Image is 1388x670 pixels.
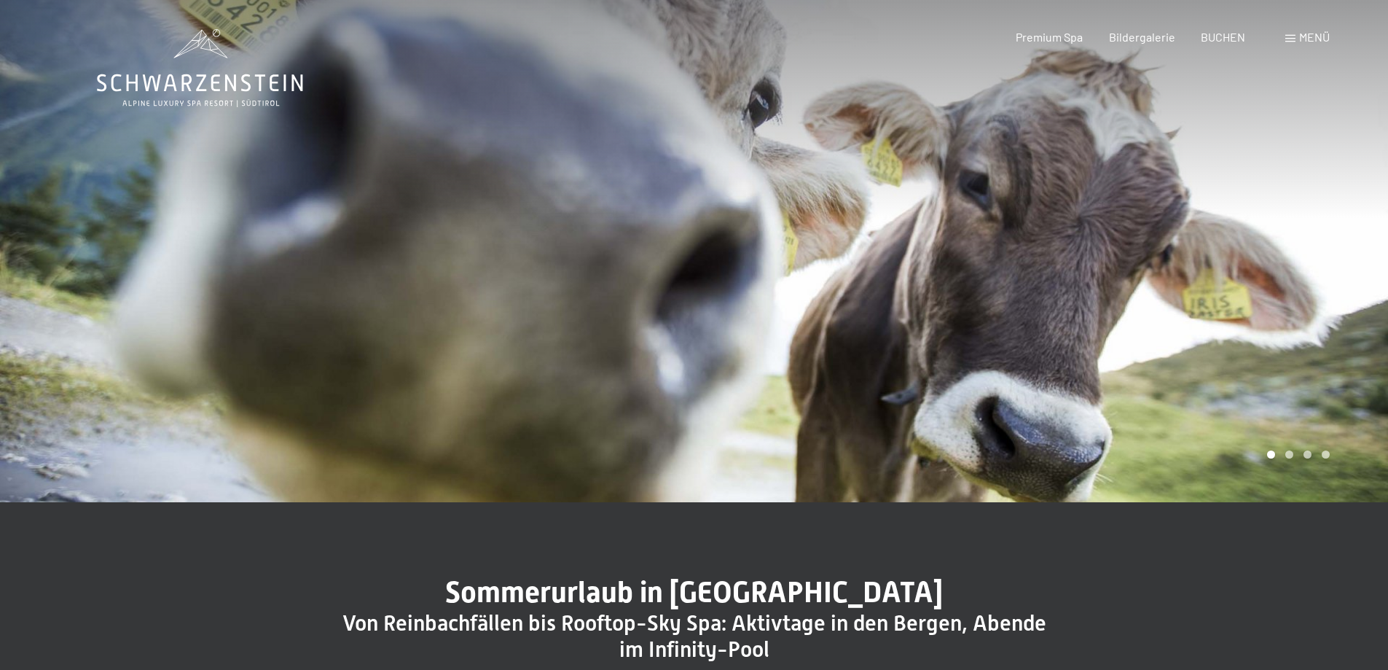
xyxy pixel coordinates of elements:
a: Premium Spa [1016,30,1083,44]
div: Carousel Page 4 [1322,451,1330,459]
div: Carousel Page 1 (Current Slide) [1267,451,1275,459]
span: Menü [1299,30,1330,44]
div: Carousel Page 2 [1285,451,1293,459]
div: Carousel Pagination [1262,451,1330,459]
a: BUCHEN [1201,30,1245,44]
a: Bildergalerie [1109,30,1175,44]
div: Carousel Page 3 [1303,451,1311,459]
span: Sommerurlaub in [GEOGRAPHIC_DATA] [445,575,943,609]
span: Von Reinbachfällen bis Rooftop-Sky Spa: Aktivtage in den Bergen, Abende im Infinity-Pool [342,610,1046,662]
